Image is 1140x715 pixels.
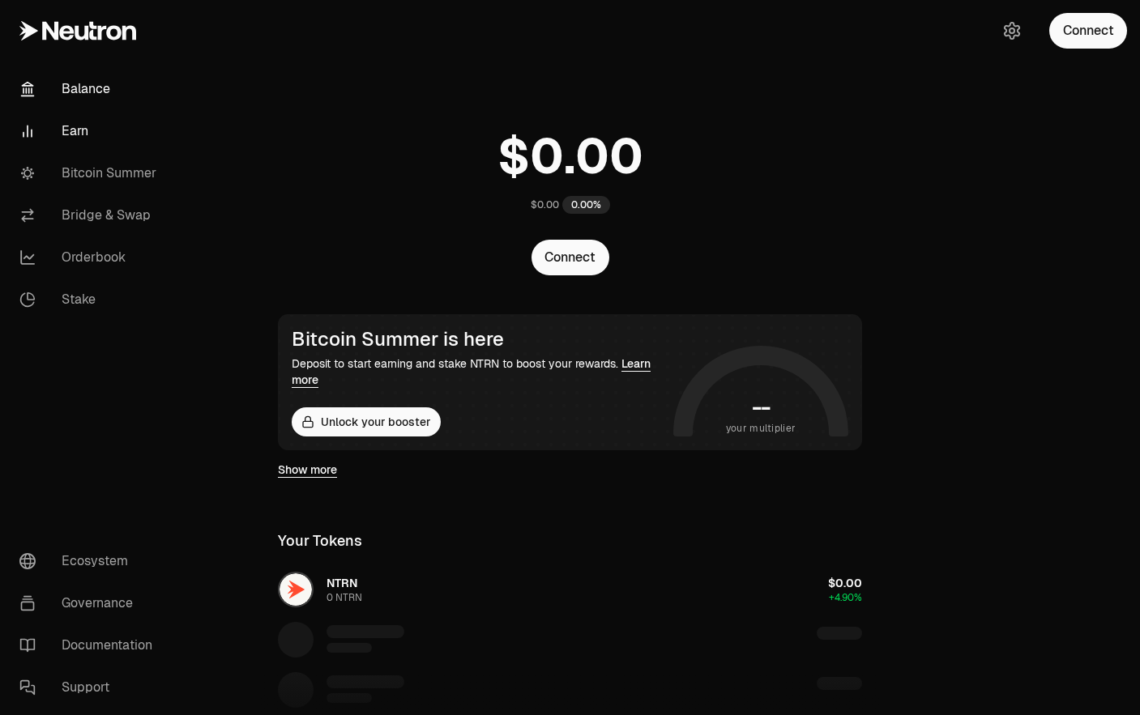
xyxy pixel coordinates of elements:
[6,152,175,194] a: Bitcoin Summer
[6,540,175,582] a: Ecosystem
[6,624,175,666] a: Documentation
[292,355,667,388] div: Deposit to start earning and stake NTRN to boost your rewards.
[531,198,559,211] div: $0.00
[6,582,175,624] a: Governance
[292,328,667,351] div: Bitcoin Summer is here
[1049,13,1127,49] button: Connect
[6,666,175,709] a: Support
[278,530,362,552] div: Your Tokens
[726,420,796,436] span: your multiplier
[6,279,175,321] a: Stake
[752,394,771,420] h1: --
[562,196,610,214] div: 0.00%
[278,462,337,478] a: Show more
[6,194,175,236] a: Bridge & Swap
[292,407,441,436] button: Unlock your booster
[6,236,175,279] a: Orderbook
[532,240,609,275] button: Connect
[6,68,175,110] a: Balance
[6,110,175,152] a: Earn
